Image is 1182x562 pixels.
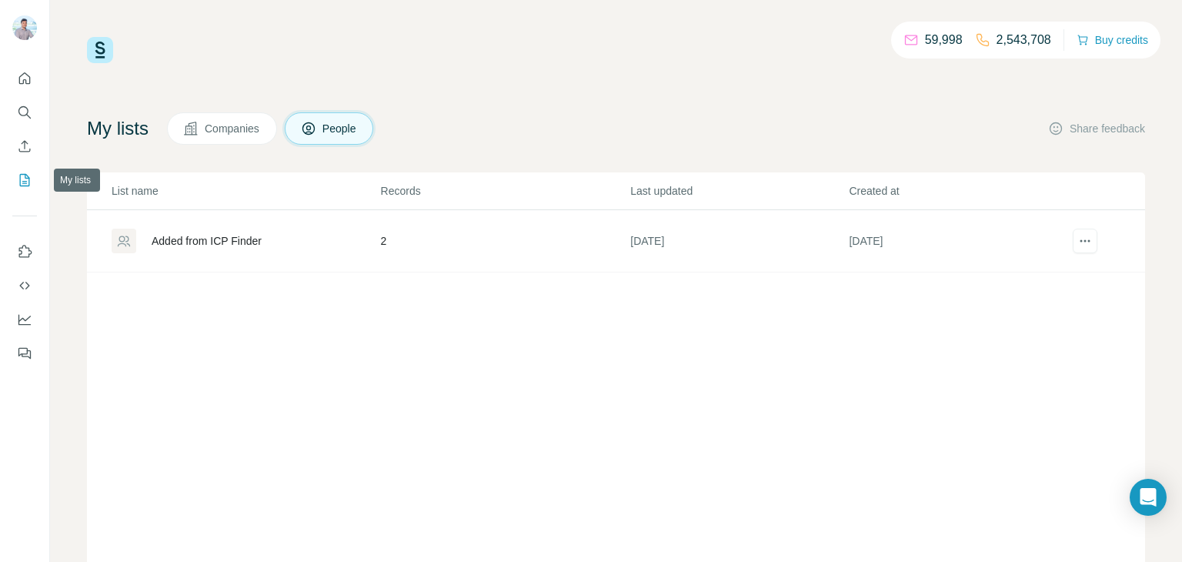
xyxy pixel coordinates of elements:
img: Surfe Logo [87,37,113,63]
h4: My lists [87,116,149,141]
div: Open Intercom Messenger [1130,479,1167,516]
span: Companies [205,121,261,136]
button: My lists [12,166,37,194]
p: 59,998 [925,31,963,49]
button: Feedback [12,340,37,367]
p: Records [381,183,629,199]
td: 2 [380,210,630,273]
button: actions [1073,229,1097,253]
p: Created at [849,183,1066,199]
span: People [322,121,358,136]
button: Quick start [12,65,37,92]
button: Use Surfe API [12,272,37,299]
button: Enrich CSV [12,132,37,160]
img: Avatar [12,15,37,40]
p: List name [112,183,379,199]
p: 2,543,708 [997,31,1051,49]
button: Dashboard [12,306,37,333]
button: Buy credits [1077,29,1148,51]
button: Search [12,99,37,126]
td: [DATE] [629,210,848,273]
p: Last updated [630,183,847,199]
div: Added from ICP Finder [152,233,262,249]
td: [DATE] [848,210,1067,273]
button: Share feedback [1048,121,1145,136]
button: Use Surfe on LinkedIn [12,238,37,266]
